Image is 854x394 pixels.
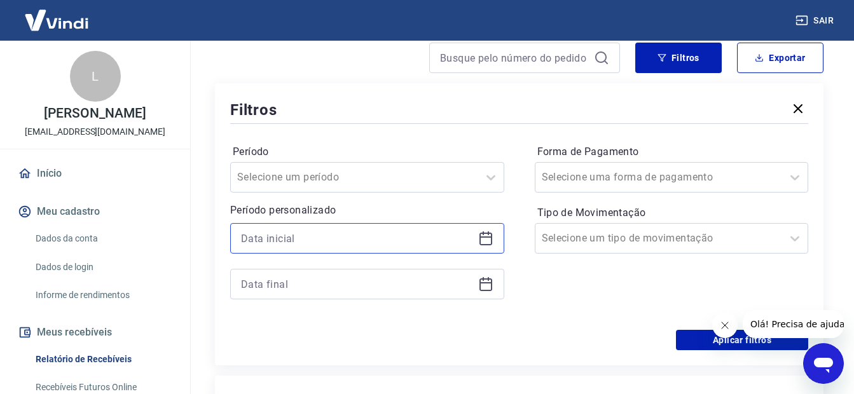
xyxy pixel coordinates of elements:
[15,1,98,39] img: Vindi
[737,43,823,73] button: Exportar
[31,226,175,252] a: Dados da conta
[25,125,165,139] p: [EMAIL_ADDRESS][DOMAIN_NAME]
[440,48,589,67] input: Busque pelo número do pedido
[230,100,277,120] h5: Filtros
[8,9,107,19] span: Olá! Precisa de ajuda?
[537,144,806,160] label: Forma de Pagamento
[241,229,473,248] input: Data inicial
[44,107,146,120] p: [PERSON_NAME]
[743,310,844,338] iframe: Mensagem da empresa
[537,205,806,221] label: Tipo de Movimentação
[803,343,844,384] iframe: Botão para abrir a janela de mensagens
[31,254,175,280] a: Dados de login
[241,275,473,294] input: Data final
[15,318,175,346] button: Meus recebíveis
[712,313,738,338] iframe: Fechar mensagem
[31,346,175,372] a: Relatório de Recebíveis
[233,144,502,160] label: Período
[31,282,175,308] a: Informe de rendimentos
[15,160,175,187] a: Início
[15,198,175,226] button: Meu cadastro
[70,51,121,102] div: L
[230,203,504,218] p: Período personalizado
[793,9,839,32] button: Sair
[676,330,808,350] button: Aplicar filtros
[635,43,722,73] button: Filtros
